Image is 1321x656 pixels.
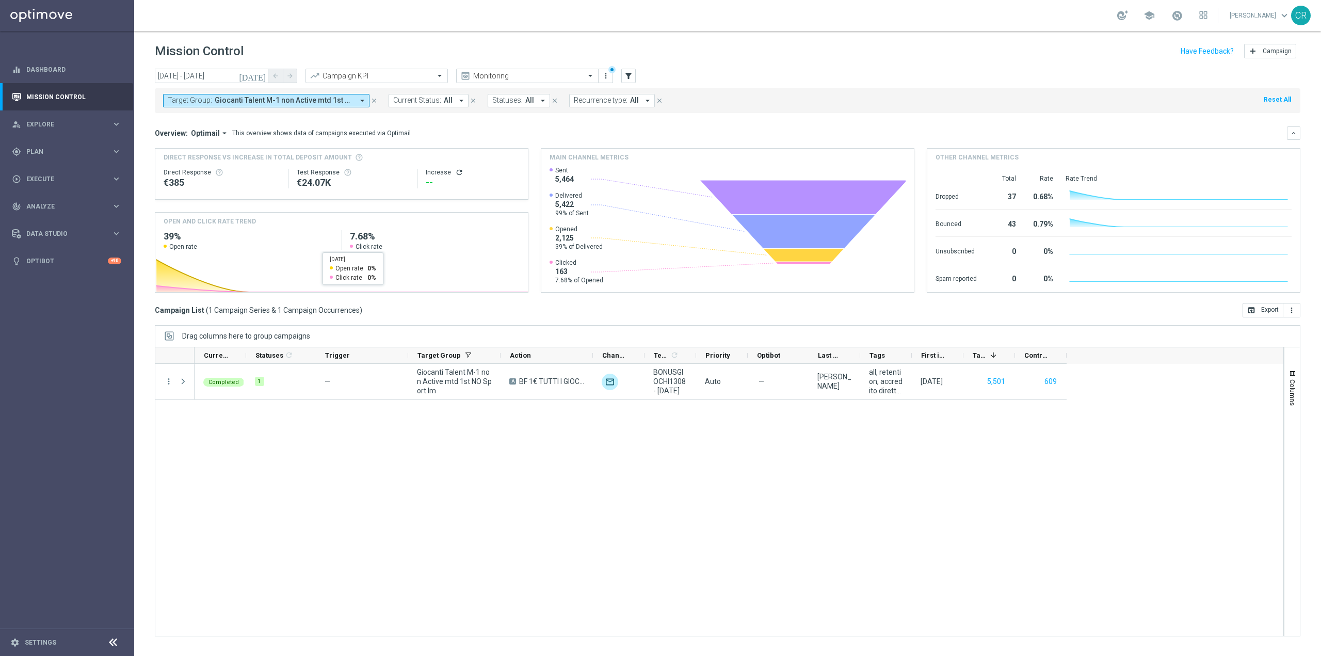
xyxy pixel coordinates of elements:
div: Dashboard [12,56,121,83]
div: +10 [108,258,121,264]
div: Analyze [12,202,111,211]
i: keyboard_arrow_right [111,174,121,184]
button: 609 [1043,375,1058,388]
span: Recurrence type: [574,96,627,105]
span: Current Status [204,351,229,359]
div: 13 Aug 2025, Wednesday [921,377,943,386]
span: — [759,377,764,386]
span: all, retention, accredito diretto, bonus free, talent + expert [869,367,903,395]
div: Lorenzo Carlevale [817,372,851,391]
button: keyboard_arrow_down [1287,126,1300,140]
button: close [369,95,379,106]
span: school [1143,10,1155,21]
div: Rate [1028,174,1053,183]
i: [DATE] [239,71,267,81]
span: Explore [26,121,111,127]
i: preview [460,71,471,81]
a: Optibot [26,247,108,275]
button: Statuses: All arrow_drop_down [488,94,550,107]
span: Execute [26,176,111,182]
button: lightbulb Optibot +10 [11,257,122,265]
span: Drag columns here to group campaigns [182,332,310,340]
h4: OPEN AND CLICK RATE TREND [164,217,256,226]
i: close [370,97,378,104]
div: Optimail [602,374,618,390]
button: more_vert [164,377,173,386]
div: 37 [989,187,1016,204]
div: Data Studio [12,229,111,238]
span: All [444,96,453,105]
button: arrow_forward [283,69,297,83]
button: gps_fixed Plan keyboard_arrow_right [11,148,122,156]
h1: Mission Control [155,44,244,59]
span: Auto [705,377,721,386]
a: Settings [25,639,56,646]
h3: Overview: [155,129,188,138]
span: Completed [208,379,239,386]
div: -- [426,177,520,189]
i: refresh [455,168,463,177]
button: open_in_browser Export [1243,303,1283,317]
i: gps_fixed [12,147,21,156]
span: Plan [26,149,111,155]
i: lightbulb [12,257,21,266]
button: Current Status: All arrow_drop_down [389,94,469,107]
div: Dropped [936,187,977,204]
div: Bounced [936,215,977,231]
div: Direct Response [164,168,280,177]
button: Data Studio keyboard_arrow_right [11,230,122,238]
span: ) [360,306,362,315]
button: person_search Explore keyboard_arrow_right [11,120,122,129]
div: Spam reported [936,269,977,286]
span: Last Modified By [818,351,843,359]
span: Opened [555,225,603,233]
span: BONUSGIOCHI1308 - 2025-08-13 [653,367,687,395]
button: Recurrence type: All arrow_drop_down [569,94,655,107]
span: Statuses [255,351,283,359]
i: close [656,97,663,104]
span: Action [510,351,531,359]
i: close [470,97,477,104]
i: keyboard_arrow_down [1290,130,1297,137]
div: Row Groups [182,332,310,340]
h4: Other channel metrics [936,153,1019,162]
span: Templates [654,351,669,359]
button: add Campaign [1244,44,1296,58]
a: Dashboard [26,56,121,83]
i: keyboard_arrow_right [111,119,121,129]
div: 0% [1028,242,1053,259]
a: Mission Control [26,83,121,110]
span: Calculate column [669,349,679,361]
a: [PERSON_NAME]keyboard_arrow_down [1229,8,1291,23]
span: All [630,96,639,105]
span: Targeted Customers [973,351,986,359]
span: Channel [602,351,627,359]
button: filter_alt [621,69,636,83]
i: trending_up [310,71,320,81]
span: Calculate column [283,349,293,361]
i: refresh [285,351,293,359]
button: Reset All [1263,94,1292,105]
span: A [509,378,516,385]
i: more_vert [1287,306,1296,314]
span: 1 Campaign Series & 1 Campaign Occurrences [208,306,360,315]
span: Campaign [1263,47,1292,55]
div: 0 [989,242,1016,259]
i: refresh [670,351,679,359]
i: settings [10,638,20,647]
span: 2,125 [555,233,603,243]
span: Clicked [555,259,603,267]
button: equalizer Dashboard [11,66,122,74]
span: Optibot [757,351,780,359]
i: arrow_drop_down [643,96,652,105]
div: 0.68% [1028,187,1053,204]
span: ( [206,306,208,315]
div: Test Response [297,168,408,177]
ng-select: Monitoring [456,69,599,83]
span: Optimail [191,129,220,138]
